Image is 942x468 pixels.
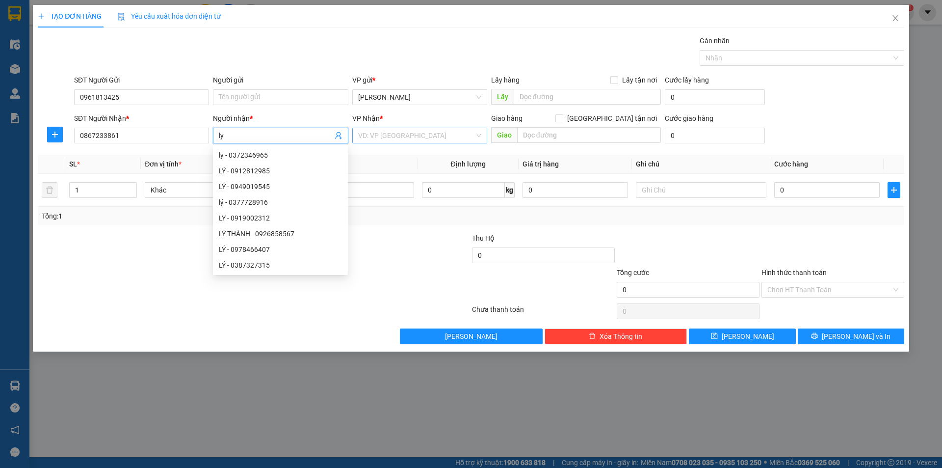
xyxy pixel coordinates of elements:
[283,182,414,198] input: VD: Bàn, Ghế
[38,13,45,20] span: plus
[774,160,808,168] span: Cước hàng
[74,75,209,85] div: SĐT Người Gửi
[600,331,642,342] span: Xóa Thông tin
[213,113,348,124] div: Người nhận
[39,54,92,75] strong: PHIẾU BIÊN NHẬN
[491,89,514,105] span: Lấy
[523,160,559,168] span: Giá trị hàng
[352,114,380,122] span: VP Nhận
[213,147,348,163] div: ly - 0372346965
[700,37,730,45] label: Gán nhãn
[822,331,890,342] span: [PERSON_NAME] và In
[589,332,596,340] span: delete
[5,28,26,63] img: logo
[213,226,348,242] div: LÝ THÀNH - 0926858567
[69,160,77,168] span: SL
[811,332,818,340] span: printer
[882,5,909,32] button: Close
[117,12,221,20] span: Yêu cầu xuất hóa đơn điện tử
[472,234,495,242] span: Thu Hộ
[517,127,661,143] input: Dọc đường
[49,42,80,52] span: SĐT XE
[358,90,481,105] span: Hoàng Sơn
[665,76,709,84] label: Cước lấy hàng
[563,113,661,124] span: [GEOGRAPHIC_DATA] tận nơi
[888,182,900,198] button: plus
[219,181,342,192] div: LÝ - 0949019545
[213,210,348,226] div: LY - 0919002312
[117,13,125,21] img: icon
[888,186,900,194] span: plus
[32,8,99,40] strong: CHUYỂN PHÁT NHANH ĐÔNG LÝ
[213,194,348,210] div: lý - 0377728916
[665,128,765,143] input: Cước giao hàng
[219,165,342,176] div: LÝ - 0912812985
[219,228,342,239] div: LÝ THÀNH - 0926858567
[213,163,348,179] div: LÝ - 0912812985
[471,304,616,321] div: Chưa thanh toán
[689,329,795,344] button: save[PERSON_NAME]
[445,331,497,342] span: [PERSON_NAME]
[491,127,517,143] span: Giao
[219,260,342,271] div: LÝ - 0387327315
[352,75,487,85] div: VP gửi
[523,182,628,198] input: 0
[42,211,364,221] div: Tổng: 1
[761,269,827,276] label: Hình thức thanh toán
[213,179,348,194] div: LÝ - 0949019545
[798,329,904,344] button: printer[PERSON_NAME] và In
[335,132,342,139] span: user-add
[219,197,342,208] div: lý - 0377728916
[42,182,57,198] button: delete
[491,76,520,84] span: Lấy hàng
[219,213,342,223] div: LY - 0919002312
[48,131,62,138] span: plus
[400,329,543,344] button: [PERSON_NAME]
[617,269,649,276] span: Tổng cước
[632,155,770,174] th: Ghi chú
[505,182,515,198] span: kg
[151,183,269,197] span: Khác
[213,257,348,273] div: LÝ - 0387327315
[891,14,899,22] span: close
[545,329,687,344] button: deleteXóa Thông tin
[213,75,348,85] div: Người gửi
[47,127,63,142] button: plus
[722,331,774,342] span: [PERSON_NAME]
[219,150,342,161] div: ly - 0372346965
[711,332,718,340] span: save
[145,160,182,168] span: Đơn vị tính
[451,160,486,168] span: Định lượng
[491,114,523,122] span: Giao hàng
[618,75,661,85] span: Lấy tận nơi
[514,89,661,105] input: Dọc đường
[213,242,348,257] div: LÝ - 0978466407
[665,89,765,105] input: Cước lấy hàng
[104,40,162,50] span: HS1408250265
[74,113,209,124] div: SĐT Người Nhận
[219,244,342,255] div: LÝ - 0978466407
[38,12,102,20] span: TẠO ĐƠN HÀNG
[636,182,766,198] input: Ghi Chú
[665,114,713,122] label: Cước giao hàng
